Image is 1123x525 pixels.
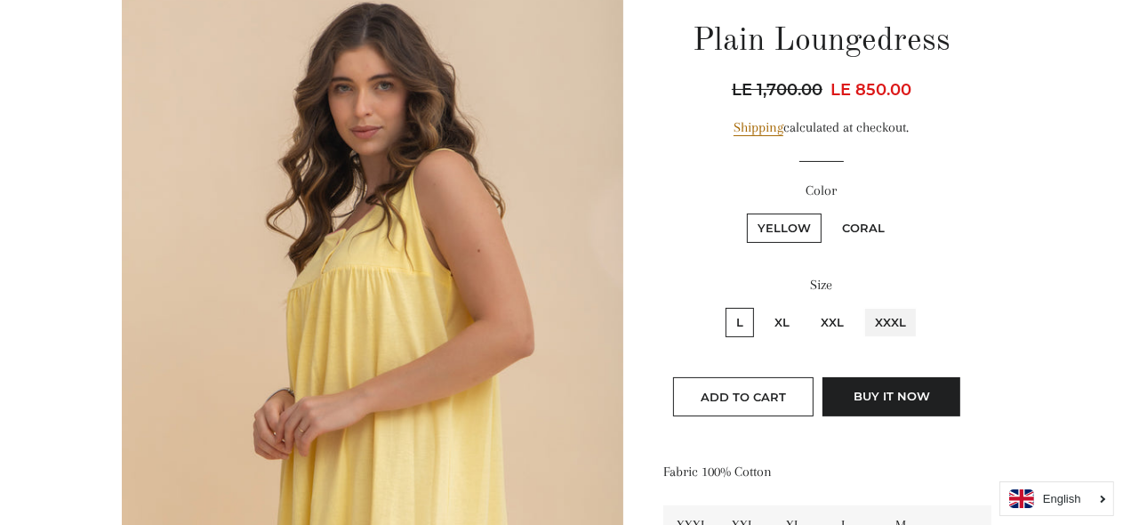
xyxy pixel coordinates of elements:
p: Fabric 100% Cotton [663,461,979,483]
label: Yellow [747,214,822,243]
label: Coral [831,214,895,243]
label: Color [663,180,979,202]
label: XXXL [864,308,917,337]
label: Size [663,274,979,296]
i: English [1043,493,1081,505]
a: Shipping [734,119,783,136]
label: XXL [810,308,854,337]
span: LE 1,700.00 [732,77,827,102]
h1: Plain Loungedress [663,20,979,64]
button: Buy it now [822,377,960,416]
a: English [1009,489,1104,508]
span: LE 850.00 [830,80,911,100]
div: calculated at checkout. [663,117,979,139]
label: XL [764,308,800,337]
label: L [726,308,754,337]
span: Add to Cart [701,390,786,404]
button: Add to Cart [673,377,814,416]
